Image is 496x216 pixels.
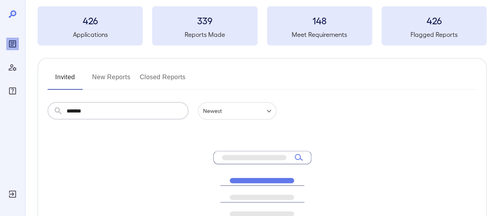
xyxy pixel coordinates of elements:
[382,30,487,39] h5: Flagged Reports
[382,14,487,27] h3: 426
[6,188,19,200] div: Log Out
[47,71,83,90] button: Invited
[6,61,19,74] div: Manage Users
[198,102,276,120] div: Newest
[152,30,257,39] h5: Reports Made
[38,14,143,27] h3: 426
[38,30,143,39] h5: Applications
[140,71,186,90] button: Closed Reports
[38,6,487,45] summary: 426Applications339Reports Made148Meet Requirements426Flagged Reports
[92,71,131,90] button: New Reports
[152,14,257,27] h3: 339
[6,85,19,97] div: FAQ
[267,14,372,27] h3: 148
[6,38,19,50] div: Reports
[267,30,372,39] h5: Meet Requirements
